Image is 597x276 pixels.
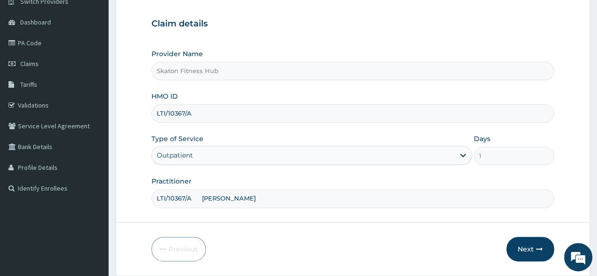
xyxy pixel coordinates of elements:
label: HMO ID [151,92,178,101]
input: Enter Name [151,189,554,208]
label: Provider Name [151,49,203,59]
span: Claims [20,59,39,68]
span: Tariffs [20,80,37,89]
h3: Claim details [151,19,554,29]
label: Days [474,134,490,143]
button: Previous [151,237,206,261]
div: Minimize live chat window [155,5,177,27]
span: Dashboard [20,18,51,26]
label: Practitioner [151,176,192,186]
input: Enter HMO ID [151,104,554,123]
img: d_794563401_company_1708531726252_794563401 [17,47,38,71]
button: Next [506,237,554,261]
label: Type of Service [151,134,203,143]
div: Chat with us now [49,53,159,65]
textarea: Type your message and hit 'Enter' [5,179,180,212]
span: We're online! [55,80,130,175]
